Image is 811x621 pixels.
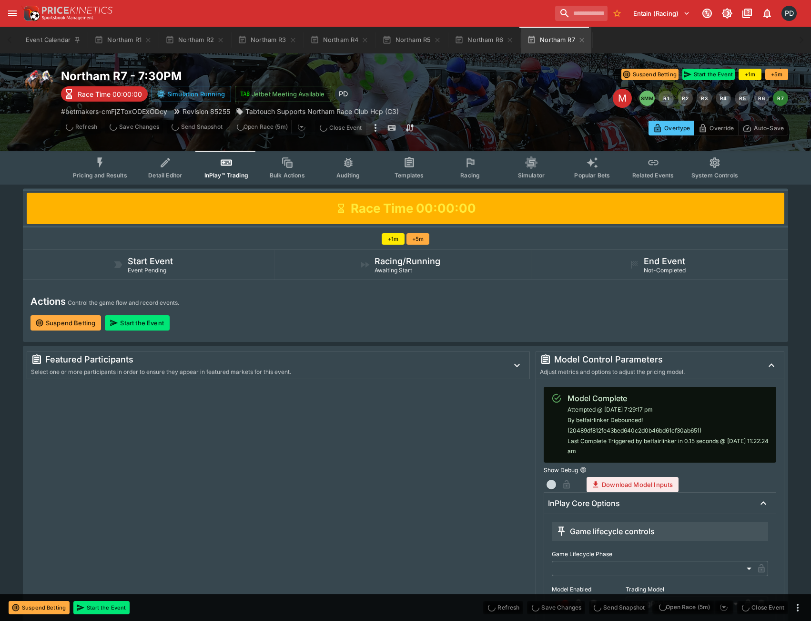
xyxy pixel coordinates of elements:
[568,406,769,455] span: Attempted @ [DATE] 7:29:17 pm By betfairlinker Debounced! (20489df812fe43bed640c2d0b46bd61cf30ab6...
[160,27,230,53] button: Northam R2
[548,498,620,508] h6: InPlay Core Options
[89,27,158,53] button: Northam R1
[351,200,476,217] h1: Race Time 00:00:00
[236,106,399,116] div: Tabtouch Supports Northam Race Club Hcp (C3)
[235,86,331,102] button: Jetbet Meeting Available
[710,123,734,133] p: Override
[739,69,761,80] button: +1m
[691,172,738,179] span: System Controls
[42,16,93,20] img: Sportsbook Management
[376,27,447,53] button: Northam R5
[204,172,248,179] span: InPlay™ Trading
[518,172,545,179] span: Simulator
[73,172,127,179] span: Pricing and Results
[628,6,696,21] button: Select Tenant
[78,89,142,99] p: Race Time 00:00:00
[682,69,735,80] button: Start the Event
[739,5,756,22] button: Documentation
[375,267,412,274] span: Awaiting Start
[644,267,686,274] span: Not-Completed
[759,5,776,22] button: Notifications
[552,547,768,561] label: Game Lifecycle Phase
[678,91,693,106] button: R2
[370,120,381,135] button: more
[148,172,182,179] span: Detail Editor
[735,91,750,106] button: R5
[521,27,591,53] button: Northam R7
[792,602,803,613] button: more
[21,4,40,23] img: PriceKinetics Logo
[30,315,101,331] button: Suspend Betting
[449,27,519,53] button: Northam R6
[568,393,769,404] div: Model Complete
[105,315,169,331] button: Start the Event
[336,172,360,179] span: Auditing
[773,91,788,106] button: R7
[719,5,736,22] button: Toggle light/dark mode
[61,69,425,83] h2: Copy To Clipboard
[128,267,166,274] span: Event Pending
[694,121,738,135] button: Override
[716,91,731,106] button: R4
[182,106,230,116] p: Revision 85255
[765,69,788,80] button: +5m
[754,91,769,106] button: R6
[270,172,305,179] span: Bulk Actions
[779,3,800,24] button: Paul Dicioccio
[587,477,679,492] button: Download Model Inputs
[245,106,399,116] p: Tabtouch Supports Northam Race Club Hcp (C3)
[613,89,632,108] div: Edit Meeting
[652,600,733,614] div: split button
[230,120,311,134] div: split button
[20,27,87,53] button: Event Calendar
[375,256,440,267] h5: Racing/Running
[609,6,625,21] button: No Bookmarks
[754,123,784,133] p: Auto-Save
[9,601,70,614] button: Suspend Betting
[540,368,685,375] span: Adjust metrics and options to adjust the pricing model.
[31,354,501,365] div: Featured Participants
[395,172,424,179] span: Templates
[649,121,788,135] div: Start From
[639,91,655,106] button: SMM
[304,27,375,53] button: Northam R4
[61,106,167,116] p: Copy To Clipboard
[649,121,694,135] button: Overtype
[644,256,685,267] h5: End Event
[781,6,797,21] div: Paul Dicioccio
[335,85,352,103] div: Paul Di Cioccio
[406,233,429,245] button: +5m
[4,5,21,22] button: open drawer
[460,172,480,179] span: Racing
[65,151,746,185] div: Event type filters
[555,6,608,21] input: search
[639,91,788,106] nav: pagination navigation
[552,582,620,596] label: Model Enabled
[73,601,130,614] button: Start the Event
[31,368,291,375] span: Select one or more participants in order to ensure they appear in featured markets for this event.
[152,86,231,102] button: Simulation Running
[699,5,716,22] button: Connected to PK
[580,466,587,473] button: Show Debug
[697,91,712,106] button: R3
[632,172,674,179] span: Related Events
[23,69,53,99] img: horse_racing.png
[128,256,173,267] h5: Start Event
[42,7,112,14] img: PriceKinetics
[621,69,679,80] button: Suspend Betting
[240,89,250,99] img: jetbet-logo.svg
[540,354,755,365] div: Model Control Parameters
[738,121,788,135] button: Auto-Save
[659,91,674,106] button: R1
[232,27,303,53] button: Northam R3
[556,526,655,537] div: Game lifecycle controls
[574,172,610,179] span: Popular Bets
[30,295,66,308] h4: Actions
[664,123,690,133] p: Overtype
[626,582,768,596] label: Trading Model
[382,233,405,245] button: +1m
[544,466,578,474] p: Show Debug
[68,298,179,308] p: Control the game flow and record events.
